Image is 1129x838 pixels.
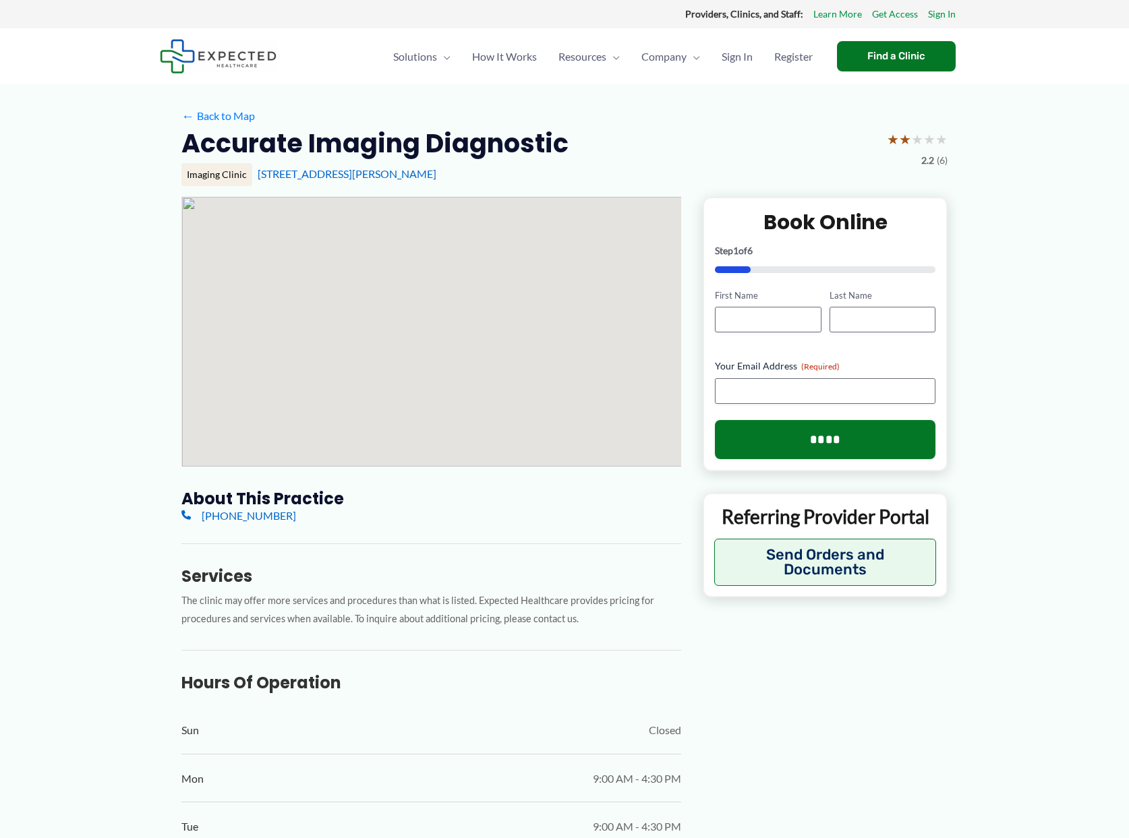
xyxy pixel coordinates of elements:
[714,504,936,529] p: Referring Provider Portal
[935,127,948,152] span: ★
[181,106,255,126] a: ←Back to Map
[830,289,935,302] label: Last Name
[813,5,862,23] a: Learn More
[715,289,821,302] label: First Name
[722,33,753,80] span: Sign In
[593,816,681,837] span: 9:00 AM - 4:30 PM
[715,359,935,373] label: Your Email Address
[382,33,461,80] a: SolutionsMenu Toggle
[393,33,437,80] span: Solutions
[801,361,840,371] span: (Required)
[687,33,700,80] span: Menu Toggle
[714,539,936,586] button: Send Orders and Documents
[774,33,813,80] span: Register
[763,33,823,80] a: Register
[649,720,681,740] span: Closed
[181,769,204,789] span: Mon
[181,109,194,122] span: ←
[606,33,620,80] span: Menu Toggle
[928,5,956,23] a: Sign In
[872,5,918,23] a: Get Access
[437,33,451,80] span: Menu Toggle
[733,245,739,256] span: 1
[593,769,681,789] span: 9:00 AM - 4:30 PM
[747,245,753,256] span: 6
[472,33,537,80] span: How It Works
[181,127,569,160] h2: Accurate Imaging Diagnostic
[641,33,687,80] span: Company
[911,127,923,152] span: ★
[181,672,681,693] h3: Hours of Operation
[181,163,252,186] div: Imaging Clinic
[181,488,681,509] h3: About this practice
[837,41,956,71] a: Find a Clinic
[181,566,681,587] h3: Services
[181,816,198,837] span: Tue
[548,33,631,80] a: ResourcesMenu Toggle
[715,246,935,256] p: Step of
[899,127,911,152] span: ★
[461,33,548,80] a: How It Works
[715,209,935,235] h2: Book Online
[937,152,948,169] span: (6)
[258,167,436,180] a: [STREET_ADDRESS][PERSON_NAME]
[711,33,763,80] a: Sign In
[685,8,803,20] strong: Providers, Clinics, and Staff:
[181,509,296,522] a: [PHONE_NUMBER]
[923,127,935,152] span: ★
[181,592,681,628] p: The clinic may offer more services and procedures than what is listed. Expected Healthcare provid...
[558,33,606,80] span: Resources
[382,33,823,80] nav: Primary Site Navigation
[181,720,199,740] span: Sun
[921,152,934,169] span: 2.2
[160,39,277,73] img: Expected Healthcare Logo - side, dark font, small
[631,33,711,80] a: CompanyMenu Toggle
[887,127,899,152] span: ★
